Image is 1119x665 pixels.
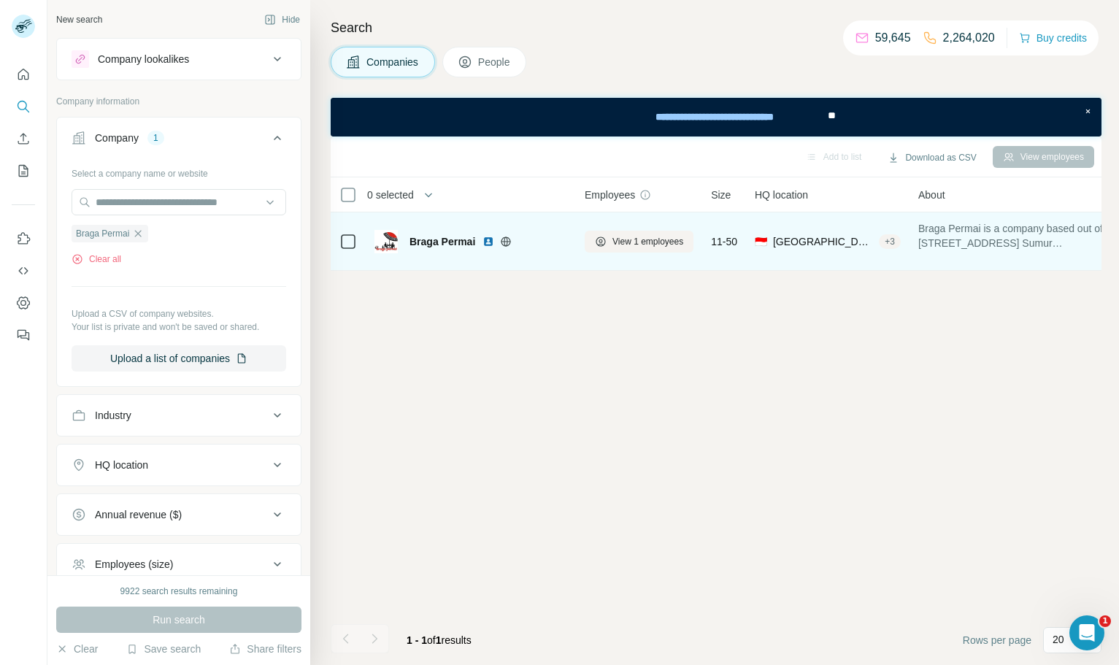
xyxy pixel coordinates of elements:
[585,231,693,253] button: View 1 employees
[482,236,494,247] img: LinkedIn logo
[72,345,286,372] button: Upload a list of companies
[407,634,472,646] span: results
[72,161,286,180] div: Select a company name or website
[76,227,129,240] span: Braga Permai
[72,253,121,266] button: Clear all
[879,235,901,248] div: + 3
[963,633,1031,647] span: Rows per page
[12,226,35,252] button: Use Surfe on LinkedIn
[72,320,286,334] p: Your list is private and won't be saved or shared.
[877,147,986,169] button: Download as CSV
[56,13,102,26] div: New search
[409,234,475,249] span: Braga Permai
[120,585,238,598] div: 9922 search results remaining
[1053,632,1064,647] p: 20
[12,290,35,316] button: Dashboard
[57,547,301,582] button: Employees (size)
[57,42,301,77] button: Company lookalikes
[147,131,164,145] div: 1
[95,507,182,522] div: Annual revenue ($)
[478,55,512,69] span: People
[57,398,301,433] button: Industry
[12,126,35,152] button: Enrich CSV
[367,188,414,202] span: 0 selected
[57,497,301,532] button: Annual revenue ($)
[98,52,189,66] div: Company lookalikes
[56,642,98,656] button: Clear
[407,634,427,646] span: 1 - 1
[875,29,911,47] p: 59,645
[773,234,873,249] span: [GEOGRAPHIC_DATA], [GEOGRAPHIC_DATA]
[331,18,1101,38] h4: Search
[585,188,635,202] span: Employees
[755,188,808,202] span: HQ location
[57,120,301,161] button: Company1
[95,408,131,423] div: Industry
[366,55,420,69] span: Companies
[126,642,201,656] button: Save search
[12,93,35,120] button: Search
[12,61,35,88] button: Quick start
[12,158,35,184] button: My lists
[95,557,173,572] div: Employees (size)
[72,307,286,320] p: Upload a CSV of company websites.
[57,447,301,483] button: HQ location
[436,634,442,646] span: 1
[711,188,731,202] span: Size
[1099,615,1111,627] span: 1
[229,642,301,656] button: Share filters
[755,234,767,249] span: 🇮🇩
[427,634,436,646] span: of
[943,29,995,47] p: 2,264,020
[918,188,945,202] span: About
[1019,28,1087,48] button: Buy credits
[374,230,398,253] img: Logo of Braga Permai
[95,131,139,145] div: Company
[12,322,35,348] button: Feedback
[12,258,35,284] button: Use Surfe API
[95,458,148,472] div: HQ location
[254,9,310,31] button: Hide
[1069,615,1104,650] iframe: Intercom live chat
[331,98,1101,137] iframe: Banner
[56,95,301,108] p: Company information
[711,234,737,249] span: 11-50
[612,235,683,248] span: View 1 employees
